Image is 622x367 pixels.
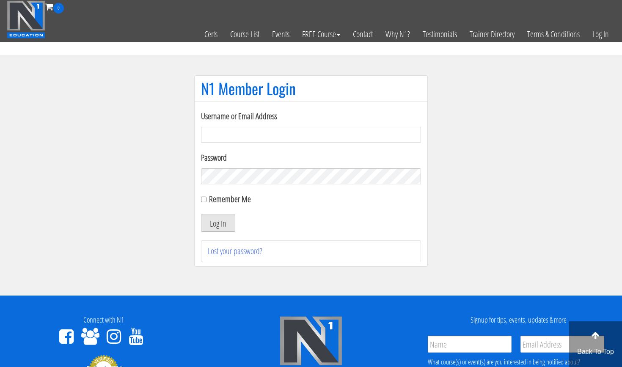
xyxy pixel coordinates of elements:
[379,14,416,55] a: Why N1?
[520,336,604,353] input: Email Address
[201,80,421,97] h1: N1 Member Login
[347,14,379,55] a: Contact
[586,14,615,55] a: Log In
[428,357,604,367] div: What course(s) or event(s) are you interested in being notified about?
[209,193,251,205] label: Remember Me
[296,14,347,55] a: FREE Course
[201,110,421,123] label: Username or Email Address
[266,14,296,55] a: Events
[416,14,463,55] a: Testimonials
[521,14,586,55] a: Terms & Conditions
[53,3,64,14] span: 0
[428,336,512,353] input: Name
[201,151,421,164] label: Password
[421,316,616,324] h4: Signup for tips, events, updates & more
[224,14,266,55] a: Course List
[208,245,262,257] a: Lost your password?
[45,1,64,12] a: 0
[6,316,201,324] h4: Connect with N1
[198,14,224,55] a: Certs
[201,214,235,232] button: Log In
[7,0,45,38] img: n1-education
[463,14,521,55] a: Trainer Directory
